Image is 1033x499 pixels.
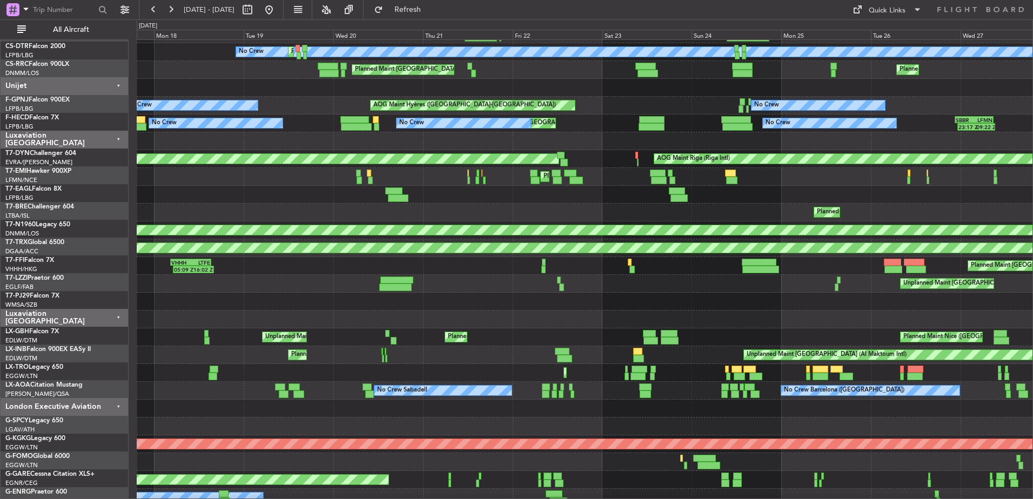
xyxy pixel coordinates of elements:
[5,230,39,238] a: DNMM/LOS
[5,435,31,442] span: G-KGKG
[377,382,427,399] div: No Crew Sabadell
[5,212,30,220] a: LTBA/ISL
[12,21,117,38] button: All Aircraft
[5,489,31,495] span: G-ENRG
[956,117,974,123] div: SBBR
[265,329,443,345] div: Unplanned Maint [GEOGRAPHIC_DATA] ([GEOGRAPHIC_DATA])
[5,186,62,192] a: T7-EAGLFalcon 8X
[5,150,30,157] span: T7-DYN
[174,266,193,273] div: 05:09 Z
[869,5,905,16] div: Quick Links
[5,283,33,291] a: EGLF/FAB
[5,453,70,460] a: G-FOMOGlobal 6000
[373,97,556,113] div: AOG Maint Hyères ([GEOGRAPHIC_DATA]-[GEOGRAPHIC_DATA])
[903,329,1024,345] div: Planned Maint Nice ([GEOGRAPHIC_DATA])
[5,221,70,228] a: T7-N1960Legacy 650
[5,471,30,477] span: G-GARE
[657,151,730,167] div: AOG Maint Riga (Riga Intl)
[5,221,36,228] span: T7-N1960
[5,168,71,174] a: T7-EMIHawker 900XP
[184,5,234,15] span: [DATE] - [DATE]
[5,364,29,370] span: LX-TRO
[754,97,779,113] div: No Crew
[385,6,431,14] span: Refresh
[152,115,177,131] div: No Crew
[191,259,210,266] div: LTFE
[5,204,28,210] span: T7-BRE
[5,372,38,380] a: EGGW/LTN
[5,239,28,246] span: T7-TRX
[5,435,65,442] a: G-KGKGLegacy 600
[5,186,32,192] span: T7-EAGL
[871,30,961,39] div: Tue 26
[5,417,29,424] span: G-SPCY
[5,328,59,335] a: LX-GBHFalcon 7X
[847,1,927,18] button: Quick Links
[5,354,37,362] a: EDLW/DTM
[5,471,95,477] a: G-GARECessna Citation XLS+
[5,382,30,388] span: LX-AOA
[784,382,904,399] div: No Crew Barcelona ([GEOGRAPHIC_DATA])
[448,329,568,345] div: Planned Maint Nice ([GEOGRAPHIC_DATA])
[139,22,157,31] div: [DATE]
[974,117,992,123] div: LFMN
[5,489,67,495] a: G-ENRGPraetor 600
[544,168,634,185] div: Planned Maint [PERSON_NAME]
[5,346,91,353] a: LX-INBFalcon 900EX EASy II
[5,328,29,335] span: LX-GBH
[5,150,76,157] a: T7-DYNChallenger 604
[5,257,54,264] a: T7-FFIFalcon 7X
[5,69,39,77] a: DNMM/LOS
[399,115,424,131] div: No Crew
[333,30,423,39] div: Wed 20
[154,30,244,39] div: Mon 18
[817,204,947,220] div: Planned Maint Warsaw ([GEOGRAPHIC_DATA])
[5,204,74,210] a: T7-BREChallenger 604
[5,390,69,398] a: [PERSON_NAME]/QSA
[5,43,29,50] span: CS-DTR
[193,266,213,273] div: 16:02 Z
[5,51,33,59] a: LFPB/LBG
[692,30,781,39] div: Sun 24
[5,239,64,246] a: T7-TRXGlobal 6500
[5,293,59,299] a: T7-PJ29Falcon 7X
[5,158,72,166] a: EVRA/[PERSON_NAME]
[423,30,513,39] div: Thu 21
[5,97,70,103] a: F-GPNJFalcon 900EX
[5,453,33,460] span: G-FOMO
[5,479,38,487] a: EGNR/CEG
[747,347,907,363] div: Unplanned Maint [GEOGRAPHIC_DATA] (Al Maktoum Intl)
[976,124,994,130] div: 09:22 Z
[5,265,37,273] a: VHHH/HKG
[244,30,333,39] div: Tue 19
[28,26,114,33] span: All Aircraft
[5,417,63,424] a: G-SPCYLegacy 650
[5,61,69,68] a: CS-RRCFalcon 900LX
[5,257,24,264] span: T7-FFI
[5,61,29,68] span: CS-RRC
[5,382,83,388] a: LX-AOACitation Mustang
[5,105,33,113] a: LFPB/LBG
[291,44,346,60] div: Planned Maint Sofia
[5,346,26,353] span: LX-INB
[5,194,33,202] a: LFPB/LBG
[5,168,26,174] span: T7-EMI
[602,30,692,39] div: Sat 23
[5,426,35,434] a: LGAV/ATH
[5,176,37,184] a: LFMN/NCE
[5,114,29,121] span: F-HECD
[355,62,525,78] div: Planned Maint [GEOGRAPHIC_DATA] ([GEOGRAPHIC_DATA])
[5,97,29,103] span: F-GPNJ
[127,97,152,113] div: No Crew
[781,30,871,39] div: Mon 25
[5,43,65,50] a: CS-DTRFalcon 2000
[33,2,95,18] input: Trip Number
[513,30,602,39] div: Fri 22
[369,1,434,18] button: Refresh
[958,124,976,130] div: 23:17 Z
[5,293,30,299] span: T7-PJ29
[5,114,59,121] a: F-HECDFalcon 7X
[5,301,37,309] a: WMSA/SZB
[5,275,64,281] a: T7-LZZIPraetor 600
[171,259,191,266] div: VHHH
